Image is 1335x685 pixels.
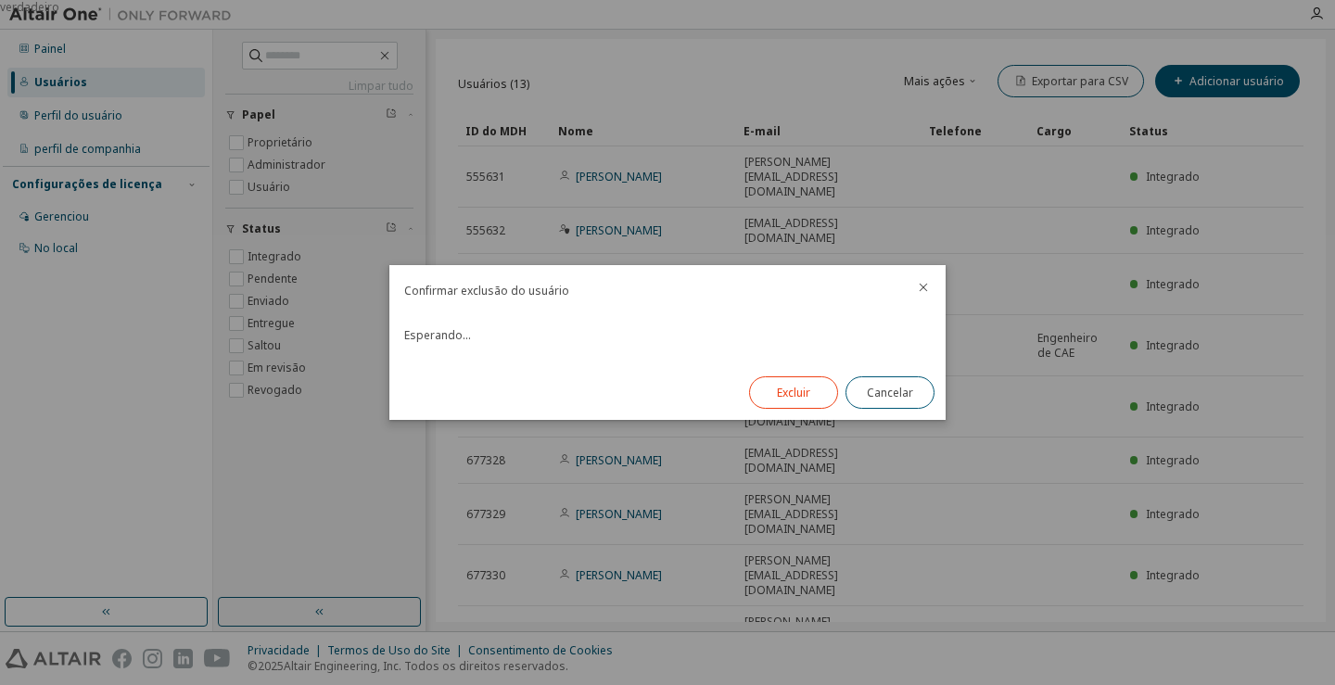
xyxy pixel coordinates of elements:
button: Excluir [749,376,838,409]
button: Cancelar [845,376,934,409]
font: Esperando... [404,327,471,343]
font: Confirmar exclusão do usuário [404,283,569,298]
button: fechar [916,280,931,295]
font: Excluir [777,385,810,400]
font: Cancelar [867,385,913,400]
